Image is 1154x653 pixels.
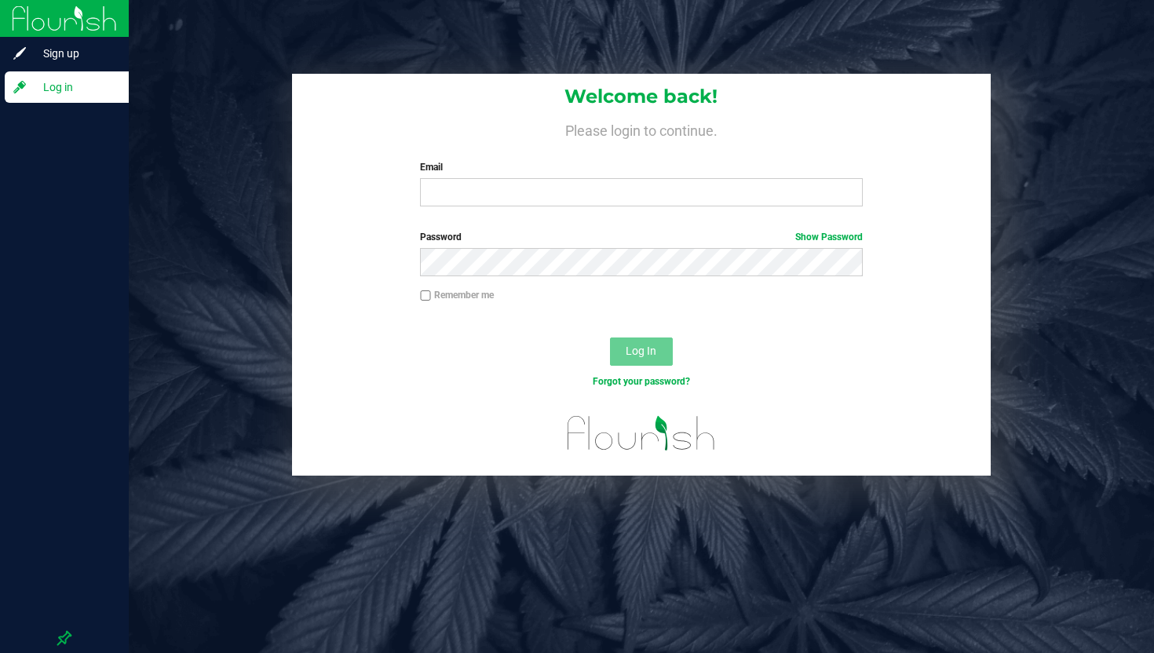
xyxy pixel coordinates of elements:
label: Remember me [420,288,494,302]
span: Sign up [27,44,122,63]
img: flourish_logo.svg [554,405,729,461]
label: Pin the sidebar to full width on large screens [57,630,72,646]
h1: Welcome back! [292,86,991,107]
span: Password [420,232,462,243]
label: Email [420,160,863,174]
input: Remember me [420,290,431,301]
inline-svg: Sign up [12,46,27,61]
span: Log In [626,345,656,357]
a: Show Password [795,232,863,243]
inline-svg: Log in [12,79,27,95]
span: Log in [27,78,122,97]
button: Log In [610,337,673,366]
h4: Please login to continue. [292,119,991,138]
a: Forgot your password? [593,376,690,387]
